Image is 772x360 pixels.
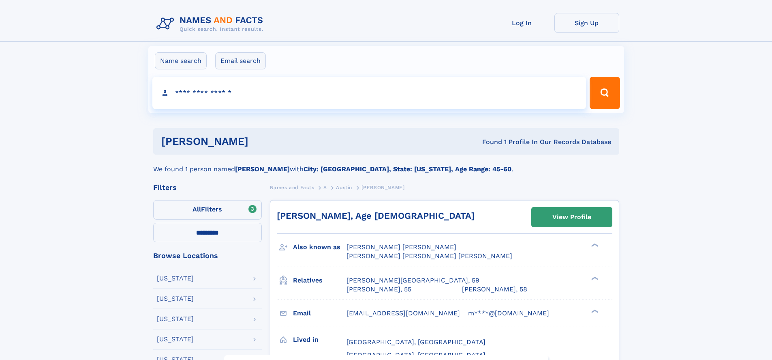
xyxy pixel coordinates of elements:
b: [PERSON_NAME] [235,165,290,173]
h3: Also known as [293,240,346,254]
a: Names and Facts [270,182,314,192]
div: [US_STATE] [157,295,194,302]
h3: Relatives [293,274,346,287]
a: [PERSON_NAME], 58 [462,285,527,294]
label: Email search [215,52,266,69]
a: Austin [336,182,352,192]
b: City: [GEOGRAPHIC_DATA], State: [US_STATE], Age Range: 45-60 [304,165,511,173]
span: [PERSON_NAME] [PERSON_NAME] [PERSON_NAME] [346,252,512,260]
div: [US_STATE] [157,316,194,322]
div: [US_STATE] [157,275,194,282]
div: Filters [153,184,262,191]
label: Name search [155,52,207,69]
div: Browse Locations [153,252,262,259]
a: View Profile [532,207,612,227]
a: Sign Up [554,13,619,33]
label: Filters [153,200,262,220]
span: A [323,185,327,190]
button: Search Button [590,77,620,109]
div: ❯ [589,276,599,281]
span: [PERSON_NAME] [PERSON_NAME] [346,243,456,251]
div: [US_STATE] [157,336,194,343]
div: ❯ [589,308,599,314]
span: Austin [336,185,352,190]
h3: Email [293,306,346,320]
a: [PERSON_NAME][GEOGRAPHIC_DATA], 59 [346,276,479,285]
div: ❯ [589,243,599,248]
h1: [PERSON_NAME] [161,136,366,147]
a: [PERSON_NAME], Age [DEMOGRAPHIC_DATA] [277,211,475,221]
div: View Profile [552,208,591,226]
a: A [323,182,327,192]
span: All [192,205,201,213]
span: [PERSON_NAME] [361,185,405,190]
div: We found 1 person named with . [153,155,619,174]
span: [EMAIL_ADDRESS][DOMAIN_NAME] [346,309,460,317]
span: [GEOGRAPHIC_DATA], [GEOGRAPHIC_DATA] [346,351,485,359]
div: Found 1 Profile In Our Records Database [365,138,611,147]
h3: Lived in [293,333,346,347]
a: [PERSON_NAME], 55 [346,285,411,294]
img: Logo Names and Facts [153,13,270,35]
input: search input [152,77,586,109]
a: Log In [490,13,554,33]
span: [GEOGRAPHIC_DATA], [GEOGRAPHIC_DATA] [346,338,485,346]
